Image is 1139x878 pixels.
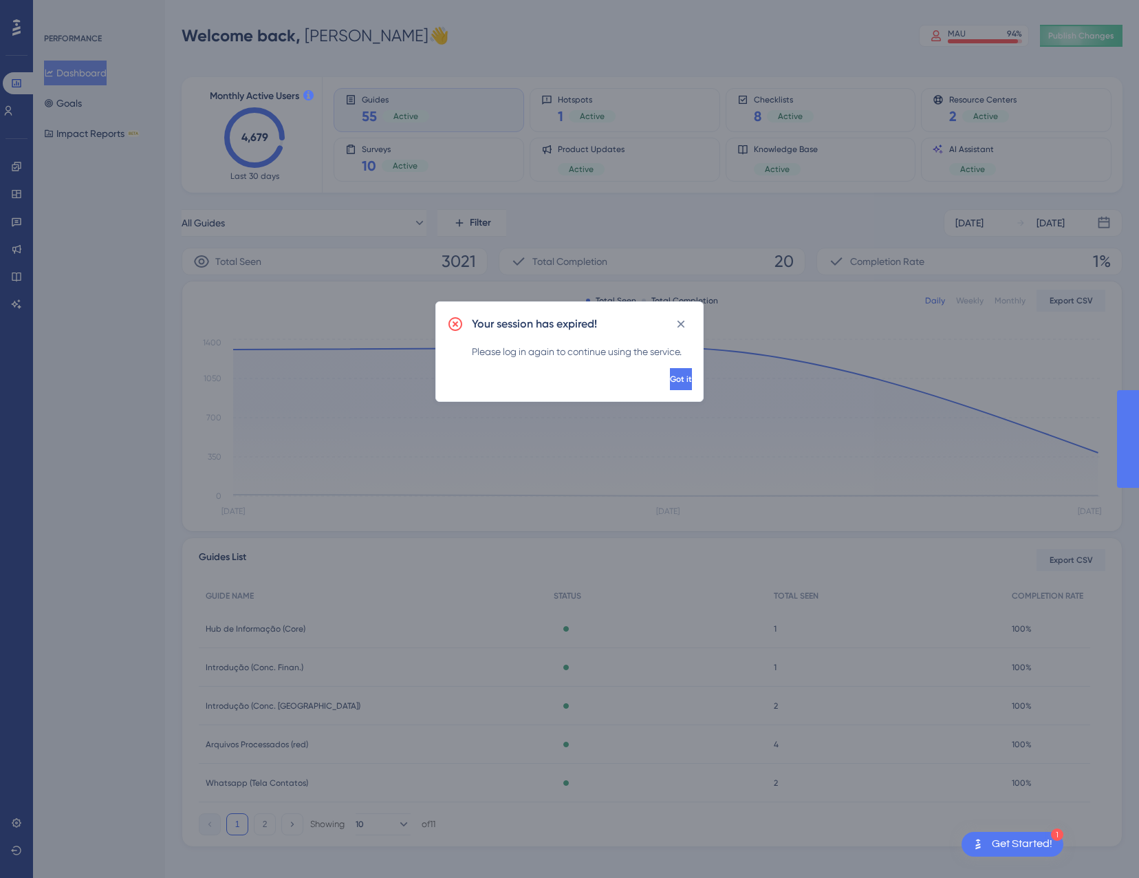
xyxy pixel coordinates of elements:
img: launcher-image-alternative-text [970,836,986,853]
iframe: UserGuiding AI Assistant Launcher [1081,824,1122,865]
h2: Your session has expired! [472,316,597,332]
div: 1 [1051,828,1063,841]
div: Open Get Started! checklist, remaining modules: 1 [962,832,1063,857]
div: Get Started! [992,837,1052,852]
span: Got it [670,374,692,385]
div: Please log in again to continue using the service. [472,343,692,360]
